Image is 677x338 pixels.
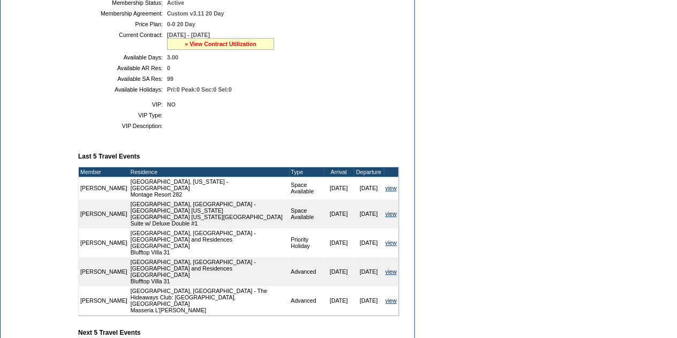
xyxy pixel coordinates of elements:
td: [GEOGRAPHIC_DATA], [US_STATE] - [GEOGRAPHIC_DATA] Montage Resort 282 [129,177,289,199]
td: Member [79,167,129,177]
td: [DATE] [354,257,384,286]
td: Priority Holiday [289,228,324,257]
td: Available AR Res: [82,65,163,71]
td: Available Days: [82,54,163,61]
span: 99 [167,76,173,82]
span: 3.00 [167,54,178,61]
td: [DATE] [324,286,354,315]
span: 0 [167,65,170,71]
td: [PERSON_NAME] [79,286,129,315]
td: VIP Type: [82,112,163,118]
td: [DATE] [354,228,384,257]
td: Arrival [324,167,354,177]
td: VIP: [82,101,163,108]
td: Advanced [289,257,324,286]
td: [PERSON_NAME] [79,177,129,199]
td: Price Plan: [82,21,163,27]
td: Available Holidays: [82,86,163,93]
span: Pri:0 Peak:0 Sec:0 Sel:0 [167,86,232,93]
td: Space Available [289,199,324,228]
b: Last 5 Travel Events [78,153,140,160]
td: [GEOGRAPHIC_DATA], [GEOGRAPHIC_DATA] - [GEOGRAPHIC_DATA] and Residences [GEOGRAPHIC_DATA] Bluffto... [129,228,289,257]
td: Current Contract: [82,32,163,50]
td: Membership Agreement: [82,10,163,17]
span: Custom v3.11 20 Day [167,10,224,17]
td: [DATE] [354,177,384,199]
td: [DATE] [324,257,354,286]
td: [DATE] [324,228,354,257]
td: [DATE] [354,286,384,315]
td: VIP Description: [82,123,163,129]
b: Next 5 Travel Events [78,329,141,336]
a: » View Contract Utilization [185,41,256,47]
td: [GEOGRAPHIC_DATA], [GEOGRAPHIC_DATA] - [GEOGRAPHIC_DATA] and Residences [GEOGRAPHIC_DATA] Bluffto... [129,257,289,286]
td: [PERSON_NAME] [79,199,129,228]
td: Available SA Res: [82,76,163,82]
span: [DATE] - [DATE] [167,32,210,38]
td: Type [289,167,324,177]
a: view [385,268,397,275]
td: [PERSON_NAME] [79,257,129,286]
span: 0-0 20 Day [167,21,195,27]
a: view [385,239,397,246]
td: Residence [129,167,289,177]
td: Space Available [289,177,324,199]
a: view [385,211,397,217]
td: [PERSON_NAME] [79,228,129,257]
a: view [385,185,397,191]
td: [GEOGRAPHIC_DATA], [GEOGRAPHIC_DATA] - [GEOGRAPHIC_DATA] [US_STATE] [GEOGRAPHIC_DATA] [US_STATE][... [129,199,289,228]
span: NO [167,101,176,108]
td: [DATE] [324,199,354,228]
td: [DATE] [324,177,354,199]
td: Departure [354,167,384,177]
a: view [385,297,397,304]
td: [DATE] [354,199,384,228]
td: Advanced [289,286,324,315]
td: [GEOGRAPHIC_DATA], [GEOGRAPHIC_DATA] - The Hideaways Club: [GEOGRAPHIC_DATA], [GEOGRAPHIC_DATA] M... [129,286,289,315]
